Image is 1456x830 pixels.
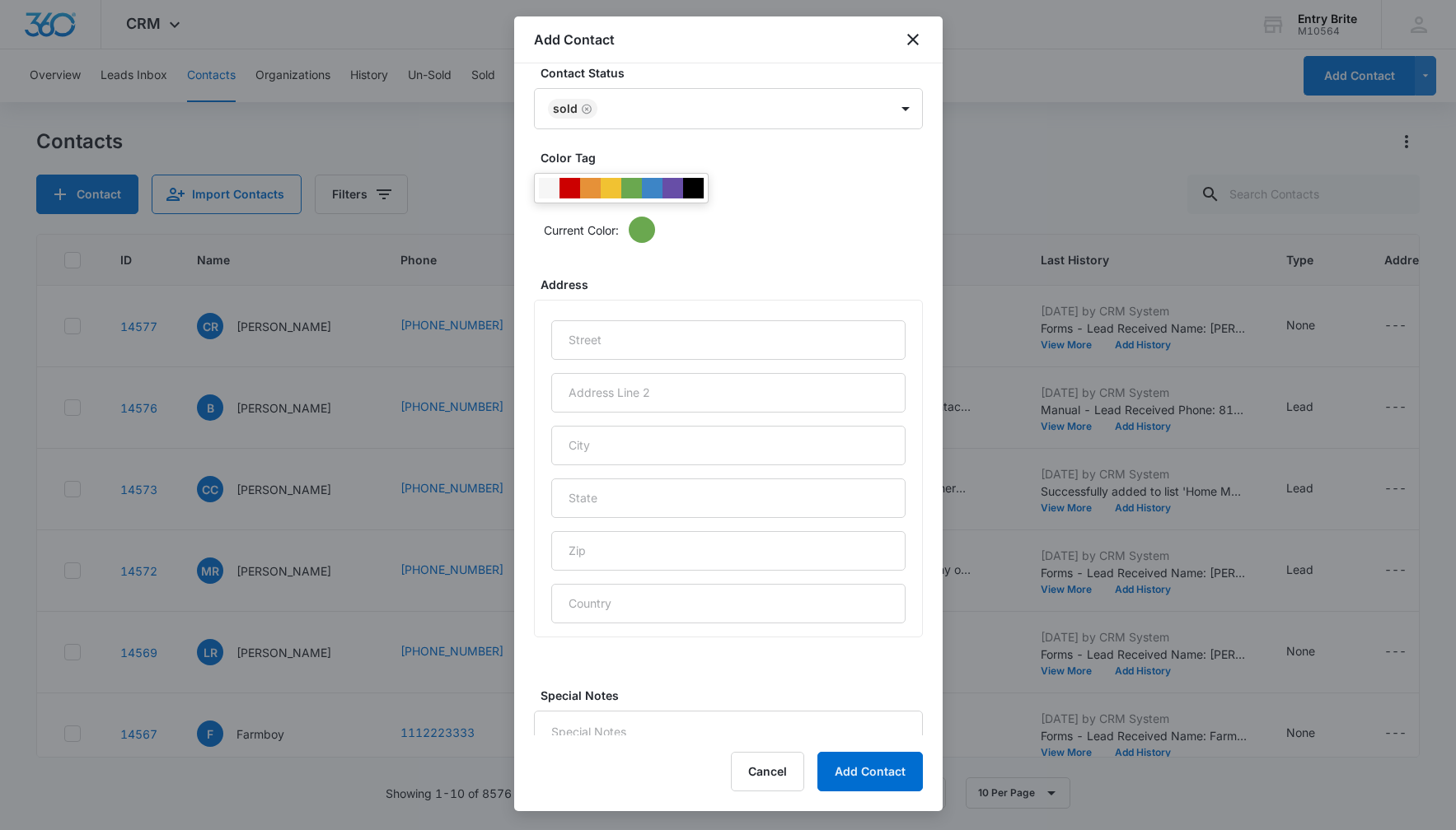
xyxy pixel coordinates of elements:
label: Color Tag [541,149,929,166]
input: Address Line 2 [551,373,906,413]
label: Address [541,276,929,293]
div: #6aa84f [621,178,642,198]
button: Add Contact [817,752,923,791]
label: Contact Status [541,64,929,82]
div: Sold [553,103,578,114]
input: Street [551,320,906,360]
div: #e69138 [580,178,601,198]
button: close [903,30,923,49]
input: Country [551,584,906,623]
label: Special Notes [541,687,929,704]
p: Current Color: [544,221,619,239]
input: State [551,478,906,518]
div: #674ea7 [662,178,683,198]
div: #f1c232 [601,178,621,198]
div: #CC0000 [559,178,580,198]
div: Remove Sold [578,103,592,114]
div: #000000 [683,178,704,198]
h1: Add Contact [534,30,615,49]
input: City [551,426,906,465]
div: #3d85c6 [642,178,662,198]
div: #F6F6F6 [539,178,559,198]
input: Zip [551,531,906,571]
button: Cancel [731,752,804,791]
